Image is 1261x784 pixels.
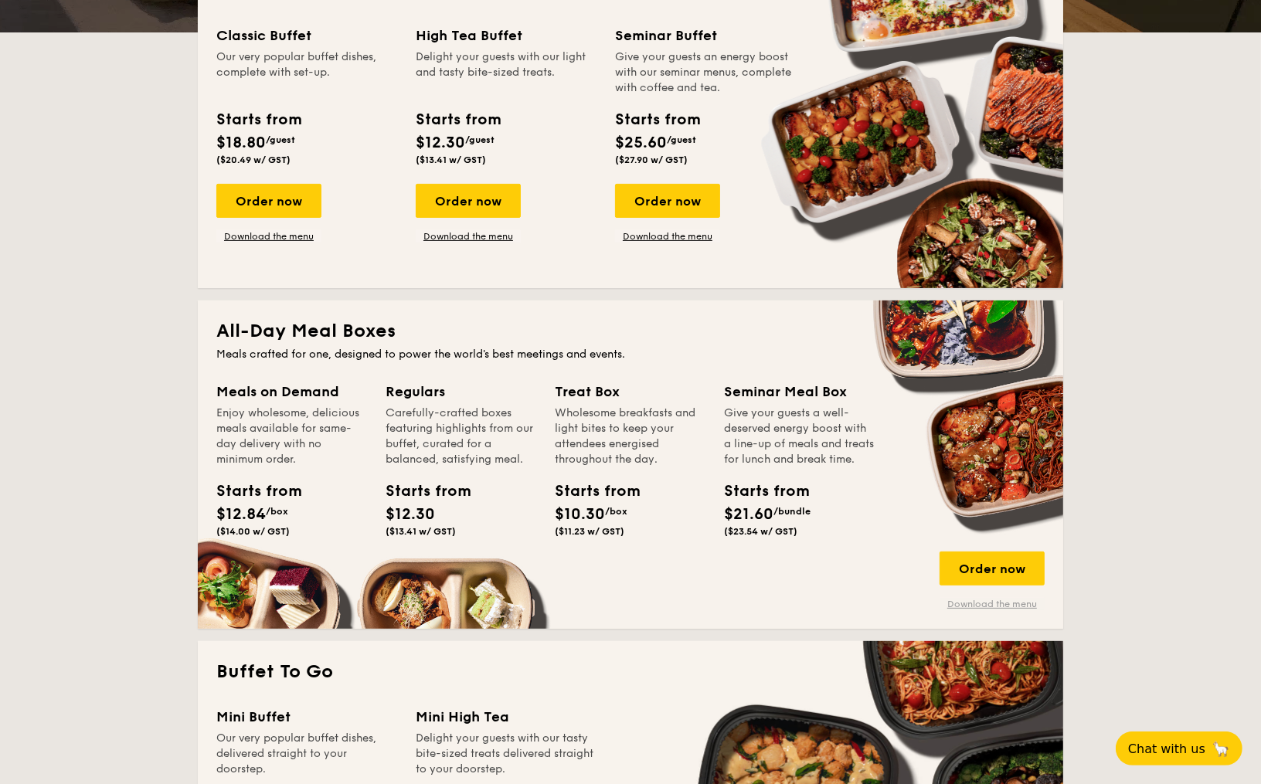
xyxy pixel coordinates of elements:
[216,660,1045,684] h2: Buffet To Go
[386,381,536,402] div: Regulars
[216,154,291,165] span: ($20.49 w/ GST)
[216,184,321,218] div: Order now
[667,134,696,145] span: /guest
[940,598,1045,610] a: Download the menu
[615,49,796,96] div: Give your guests an energy boost with our seminar menus, complete with coffee and tea.
[615,134,667,152] span: $25.60
[940,552,1045,585] div: Order now
[216,134,266,152] span: $18.80
[216,381,367,402] div: Meals on Demand
[615,184,720,218] div: Order now
[216,319,1045,344] h2: All-Day Meal Boxes
[416,731,597,777] div: Delight your guests with our tasty bite-sized treats delivered straight to your doorstep.
[416,134,465,152] span: $12.30
[216,505,266,524] span: $12.84
[216,25,397,46] div: Classic Buffet
[1116,731,1242,765] button: Chat with us🦙
[216,706,397,728] div: Mini Buffet
[216,347,1045,362] div: Meals crafted for one, designed to power the world's best meetings and events.
[416,25,597,46] div: High Tea Buffet
[416,108,500,131] div: Starts from
[416,184,521,218] div: Order now
[605,506,627,517] span: /box
[465,134,495,145] span: /guest
[615,154,688,165] span: ($27.90 w/ GST)
[416,49,597,96] div: Delight your guests with our light and tasty bite-sized treats.
[555,505,605,524] span: $10.30
[724,381,875,402] div: Seminar Meal Box
[216,230,321,243] a: Download the menu
[386,526,456,537] span: ($13.41 w/ GST)
[386,505,435,524] span: $12.30
[555,406,705,467] div: Wholesome breakfasts and light bites to keep your attendees energised throughout the day.
[555,480,624,503] div: Starts from
[724,505,773,524] span: $21.60
[615,230,720,243] a: Download the menu
[216,108,301,131] div: Starts from
[386,406,536,467] div: Carefully-crafted boxes featuring highlights from our buffet, curated for a balanced, satisfying ...
[555,526,624,537] span: ($11.23 w/ GST)
[615,108,699,131] div: Starts from
[416,230,521,243] a: Download the menu
[266,506,288,517] span: /box
[724,406,875,467] div: Give your guests a well-deserved energy boost with a line-up of meals and treats for lunch and br...
[773,506,811,517] span: /bundle
[416,706,597,728] div: Mini High Tea
[216,406,367,467] div: Enjoy wholesome, delicious meals available for same-day delivery with no minimum order.
[416,154,486,165] span: ($13.41 w/ GST)
[216,731,397,777] div: Our very popular buffet dishes, delivered straight to your doorstep.
[266,134,295,145] span: /guest
[216,526,290,537] span: ($14.00 w/ GST)
[724,526,797,537] span: ($23.54 w/ GST)
[216,49,397,96] div: Our very popular buffet dishes, complete with set-up.
[386,480,455,503] div: Starts from
[615,25,796,46] div: Seminar Buffet
[555,381,705,402] div: Treat Box
[216,480,286,503] div: Starts from
[1212,740,1230,758] span: 🦙
[1128,742,1205,756] span: Chat with us
[724,480,794,503] div: Starts from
